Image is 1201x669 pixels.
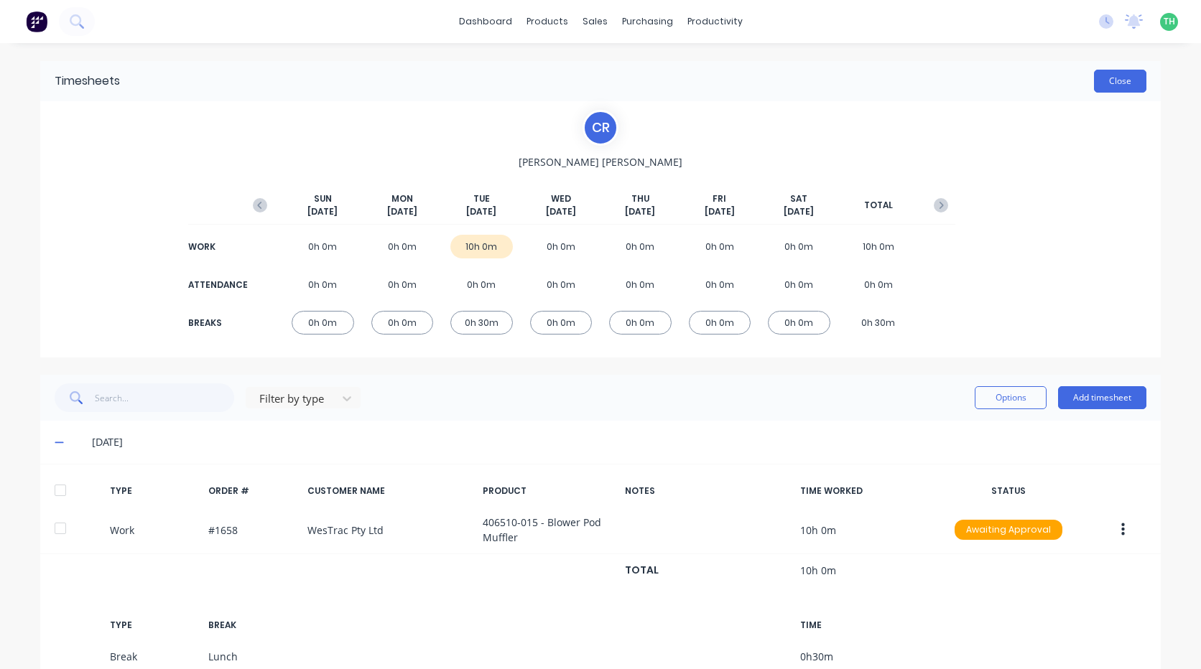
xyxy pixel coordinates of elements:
[689,273,751,296] div: 0h 0m
[519,11,575,32] div: products
[473,192,490,205] span: TUE
[1058,386,1146,409] button: Add timesheet
[1094,70,1146,93] button: Close
[292,235,354,258] div: 0h 0m
[625,205,655,218] span: [DATE]
[546,205,576,218] span: [DATE]
[95,383,235,412] input: Search...
[450,235,513,258] div: 10h 0m
[625,485,789,497] div: NOTES
[784,205,814,218] span: [DATE]
[292,311,354,334] div: 0h 0m
[768,235,830,258] div: 0h 0m
[188,240,246,253] div: WORK
[864,199,893,212] span: TOTAL
[371,273,434,296] div: 0h 0m
[391,192,413,205] span: MON
[943,485,1074,497] div: STATUS
[483,485,613,497] div: PRODUCT
[450,273,513,296] div: 0h 0m
[371,311,434,334] div: 0h 0m
[314,192,332,205] span: SUN
[615,11,680,32] div: purchasing
[551,192,571,205] span: WED
[800,485,931,497] div: TIME WORKED
[680,11,750,32] div: productivity
[689,235,751,258] div: 0h 0m
[848,311,910,334] div: 0h 30m
[452,11,519,32] a: dashboard
[450,311,513,334] div: 0h 30m
[975,386,1047,409] button: Options
[609,235,672,258] div: 0h 0m
[110,619,198,632] div: TYPE
[790,192,807,205] span: SAT
[583,110,618,146] div: C R
[609,273,672,296] div: 0h 0m
[955,520,1062,540] div: Awaiting Approval
[208,485,296,497] div: ORDER #
[689,311,751,334] div: 0h 0m
[1164,15,1175,28] span: TH
[530,273,593,296] div: 0h 0m
[55,72,120,90] div: Timesheets
[519,154,682,169] span: [PERSON_NAME] [PERSON_NAME]
[713,192,726,205] span: FRI
[208,619,296,632] div: BREAK
[530,235,593,258] div: 0h 0m
[466,205,496,218] span: [DATE]
[768,273,830,296] div: 0h 0m
[110,485,198,497] div: TYPE
[92,434,1146,450] div: [DATE]
[188,317,246,329] div: BREAKS
[371,235,434,258] div: 0h 0m
[848,273,910,296] div: 0h 0m
[530,311,593,334] div: 0h 0m
[768,311,830,334] div: 0h 0m
[848,235,910,258] div: 10h 0m
[307,205,338,218] span: [DATE]
[26,11,47,32] img: Factory
[800,619,931,632] div: TIME
[188,279,246,291] div: ATTENDANCE
[609,311,672,334] div: 0h 0m
[575,11,615,32] div: sales
[292,273,354,296] div: 0h 0m
[307,485,471,497] div: CUSTOMER NAME
[387,205,417,218] span: [DATE]
[705,205,735,218] span: [DATE]
[631,192,649,205] span: THU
